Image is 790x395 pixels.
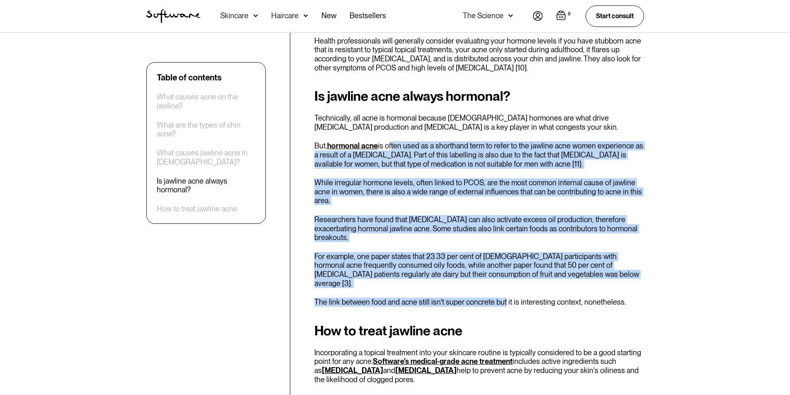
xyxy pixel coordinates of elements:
a: [MEDICAL_DATA] [395,366,457,375]
a: How to treat jawline acne [157,204,237,213]
p: Incorporating a topical treatment into your skincare routine is typically considered to be a good... [314,348,644,384]
a: home [146,9,200,23]
h2: Is jawline acne always hormonal? [314,89,644,104]
h2: How to treat jawline acne [314,323,644,338]
a: Start consult [586,5,644,27]
a: Software's medical-grade acne treatment [373,357,513,366]
p: For example, one paper states that 23.33 per cent of [DEMOGRAPHIC_DATA] participants with hormona... [314,252,644,288]
img: arrow down [304,12,308,20]
div: The Science [463,12,503,20]
a: What are the types of chin acne? [157,121,255,138]
a: [MEDICAL_DATA] [322,366,383,375]
p: The link between food and acne still isn't super concrete but it is interesting context, nonethel... [314,298,644,307]
div: Haircare [271,12,299,20]
p: Researchers have found that [MEDICAL_DATA] can also activate excess oil production, therefore exa... [314,215,644,242]
a: Is jawline acne always hormonal? [157,177,255,194]
img: arrow down [508,12,513,20]
a: What causes jawline acne in [DEMOGRAPHIC_DATA]? [157,148,255,166]
a: Open empty cart [556,10,572,22]
div: Table of contents [157,73,221,82]
p: But, is often used as a shorthand term to refer to the jawline acne women experience as a result ... [314,141,644,168]
a: hormonal acne [327,141,378,150]
p: Technically, all acne is hormonal because [DEMOGRAPHIC_DATA] hormones are what drive [MEDICAL_DAT... [314,114,644,131]
div: Skincare [220,12,248,20]
img: arrow down [253,12,258,20]
p: Health professionals will generally consider evaluating your hormone levels if you have stubborn ... [314,36,644,72]
div: 0 [566,10,572,18]
p: While irregular hormone levels, often linked to PCOS, are the most common internal cause of jawli... [314,178,644,205]
img: Software Logo [146,9,200,23]
a: What causes acne on the jawline? [157,92,255,110]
